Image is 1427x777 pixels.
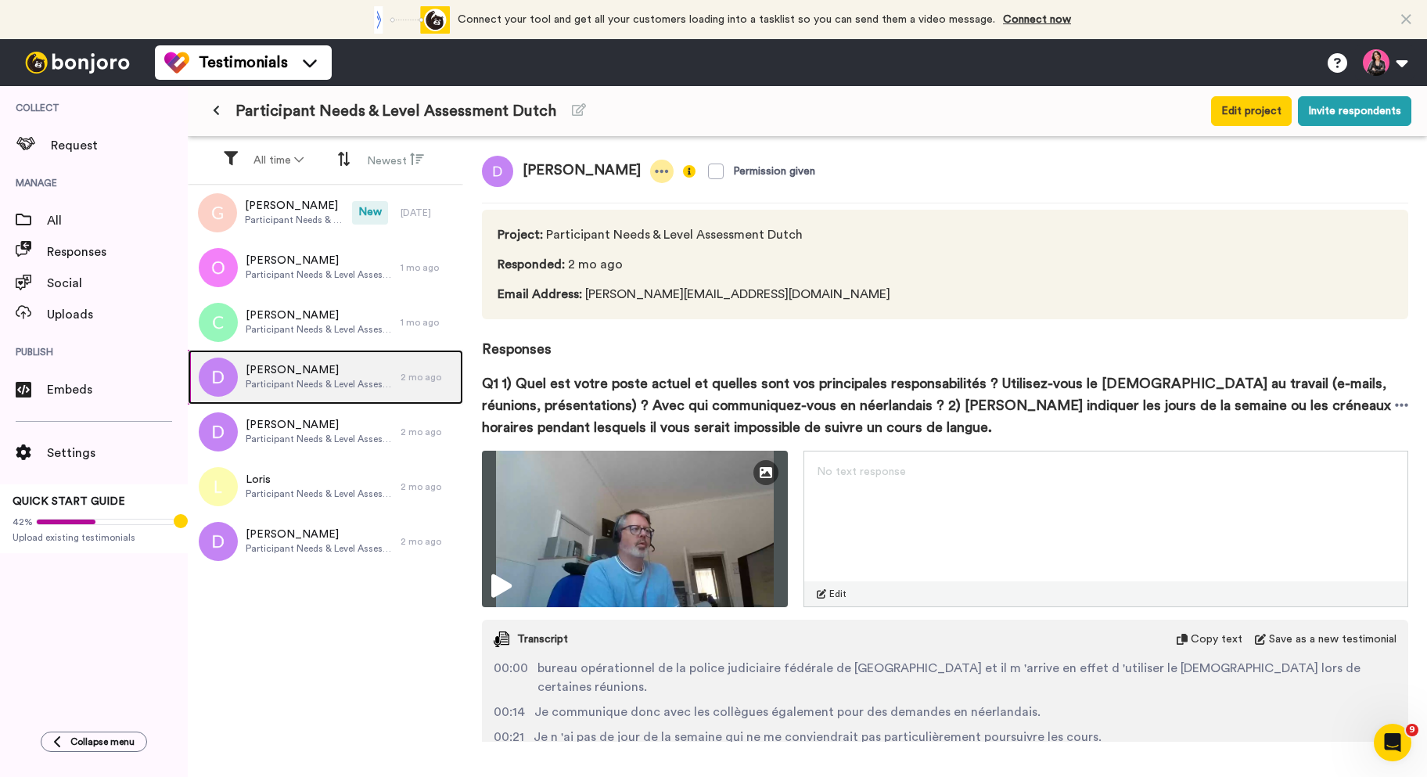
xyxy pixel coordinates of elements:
[498,285,890,304] span: [PERSON_NAME][EMAIL_ADDRESS][DOMAIN_NAME]
[498,228,543,241] span: Project :
[494,631,509,647] img: transcript.svg
[244,146,313,174] button: All time
[494,728,524,746] span: 00:21
[13,531,175,544] span: Upload existing testimonials
[188,240,463,295] a: [PERSON_NAME]Participant Needs & Level Assessment Dutch1 mo ago
[246,308,393,323] span: [PERSON_NAME]
[401,535,455,548] div: 2 mo ago
[199,358,238,397] img: d.png
[188,350,463,405] a: [PERSON_NAME]Participant Needs & Level Assessment Dutch2 mo ago
[51,136,188,155] span: Request
[199,303,238,342] img: c.png
[537,659,1396,696] span: bureau opérationnel de la police judiciaire fédérale de [GEOGRAPHIC_DATA] et il m 'arrive en effe...
[517,631,568,647] span: Transcript
[199,52,288,74] span: Testimonials
[498,288,582,300] span: Email Address :
[494,659,528,696] span: 00:00
[401,316,455,329] div: 1 mo ago
[733,164,815,179] div: Permission given
[1374,724,1411,761] iframe: Intercom live chat
[47,274,188,293] span: Social
[47,243,188,261] span: Responses
[245,214,344,226] span: Participant Needs & Level Assessment Dutch
[458,14,995,25] span: Connect your tool and get all your customers loading into a tasklist so you can send them a video...
[164,50,189,75] img: tm-color.svg
[47,305,188,324] span: Uploads
[482,372,1395,438] span: Q1 1) Quel est votre poste actuel et quelles sont vos principales responsabilités ? Utilisez-vous...
[482,451,788,607] img: 669ad427-e9bf-432a-af7d-ad654feb1d55-thumbnail_full-1754913091.jpg
[188,185,463,240] a: [PERSON_NAME]Participant Needs & Level Assessment DutchNew[DATE]
[498,225,890,244] span: Participant Needs & Level Assessment Dutch
[1003,14,1071,25] a: Connect now
[199,248,238,287] img: o.png
[494,703,525,721] span: 00:14
[246,378,393,390] span: Participant Needs & Level Assessment Dutch
[47,380,188,399] span: Embeds
[246,323,393,336] span: Participant Needs & Level Assessment Dutch
[246,268,393,281] span: Participant Needs & Level Assessment Dutch
[817,466,906,477] span: No text response
[198,193,237,232] img: g.png
[13,516,33,528] span: 42%
[513,156,650,187] span: [PERSON_NAME]
[188,459,463,514] a: LorisParticipant Needs & Level Assessment Dutch2 mo ago
[246,527,393,542] span: [PERSON_NAME]
[534,728,1102,746] span: Je n 'ai pas de jour de la semaine qui ne me conviendrait pas particulièrement poursuivre les cours.
[482,319,1408,360] span: Responses
[246,362,393,378] span: [PERSON_NAME]
[246,472,393,487] span: Loris
[364,6,450,34] div: animation
[498,258,565,271] span: Responded :
[401,371,455,383] div: 2 mo ago
[683,165,696,178] img: info-yellow.svg
[199,412,238,451] img: d.png
[199,467,238,506] img: l.png
[1191,631,1242,647] span: Copy text
[401,426,455,438] div: 2 mo ago
[41,732,147,752] button: Collapse menu
[13,496,125,507] span: QUICK START GUIDE
[246,417,393,433] span: [PERSON_NAME]
[47,211,188,230] span: All
[70,736,135,748] span: Collapse menu
[1406,724,1418,736] span: 9
[1211,96,1292,126] button: Edit project
[358,146,433,175] button: Newest
[188,405,463,459] a: [PERSON_NAME]Participant Needs & Level Assessment Dutch2 mo ago
[245,198,344,214] span: [PERSON_NAME]
[401,261,455,274] div: 1 mo ago
[246,253,393,268] span: [PERSON_NAME]
[246,487,393,500] span: Participant Needs & Level Assessment Dutch
[401,207,455,219] div: [DATE]
[1269,631,1396,647] span: Save as a new testimonial
[235,100,556,122] span: Participant Needs & Level Assessment Dutch
[482,156,513,187] img: d.png
[401,480,455,493] div: 2 mo ago
[498,255,890,274] span: 2 mo ago
[829,588,846,600] span: Edit
[188,514,463,569] a: [PERSON_NAME]Participant Needs & Level Assessment Dutch2 mo ago
[246,433,393,445] span: Participant Needs & Level Assessment Dutch
[534,703,1041,721] span: Je communique donc avec les collègues également pour des demandes en néerlandais.
[47,444,188,462] span: Settings
[1298,96,1411,126] button: Invite respondents
[174,514,188,528] div: Tooltip anchor
[246,542,393,555] span: Participant Needs & Level Assessment Dutch
[188,295,463,350] a: [PERSON_NAME]Participant Needs & Level Assessment Dutch1 mo ago
[352,201,388,225] span: New
[19,52,136,74] img: bj-logo-header-white.svg
[199,522,238,561] img: d.png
